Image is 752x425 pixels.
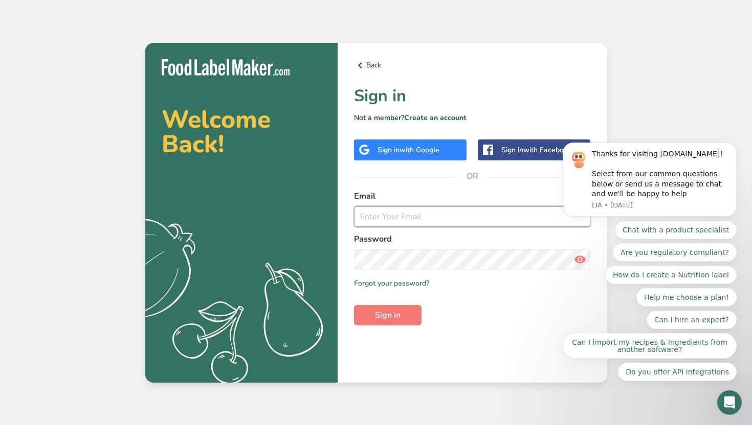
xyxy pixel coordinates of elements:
[523,145,571,155] span: with Facebook
[400,145,439,155] span: with Google
[354,206,591,227] input: Enter Your Email
[162,107,321,156] h2: Welcome Back!
[162,59,290,76] img: Food Label Maker
[354,84,591,108] h1: Sign in
[354,233,591,245] label: Password
[378,145,439,155] div: Sign in
[375,309,401,321] span: Sign in
[354,278,429,289] a: Forgot your password?
[717,390,742,415] iframe: Intercom live chat
[354,305,422,325] button: Sign in
[354,112,591,123] p: Not a member?
[501,145,571,155] div: Sign in
[547,133,752,387] iframe: Intercom notifications message
[404,113,467,123] a: Create an account
[354,190,591,202] label: Email
[354,59,591,72] a: Back
[457,161,488,192] span: OR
